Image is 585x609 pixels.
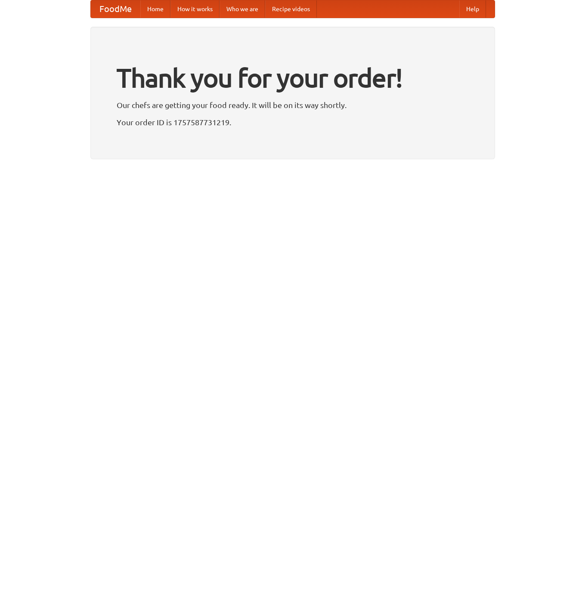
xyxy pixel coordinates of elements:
p: Our chefs are getting your food ready. It will be on its way shortly. [117,99,469,111]
a: Home [140,0,170,18]
p: Your order ID is 1757587731219. [117,116,469,129]
a: FoodMe [91,0,140,18]
a: Who we are [220,0,265,18]
a: Recipe videos [265,0,317,18]
a: Help [459,0,486,18]
a: How it works [170,0,220,18]
h1: Thank you for your order! [117,57,469,99]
